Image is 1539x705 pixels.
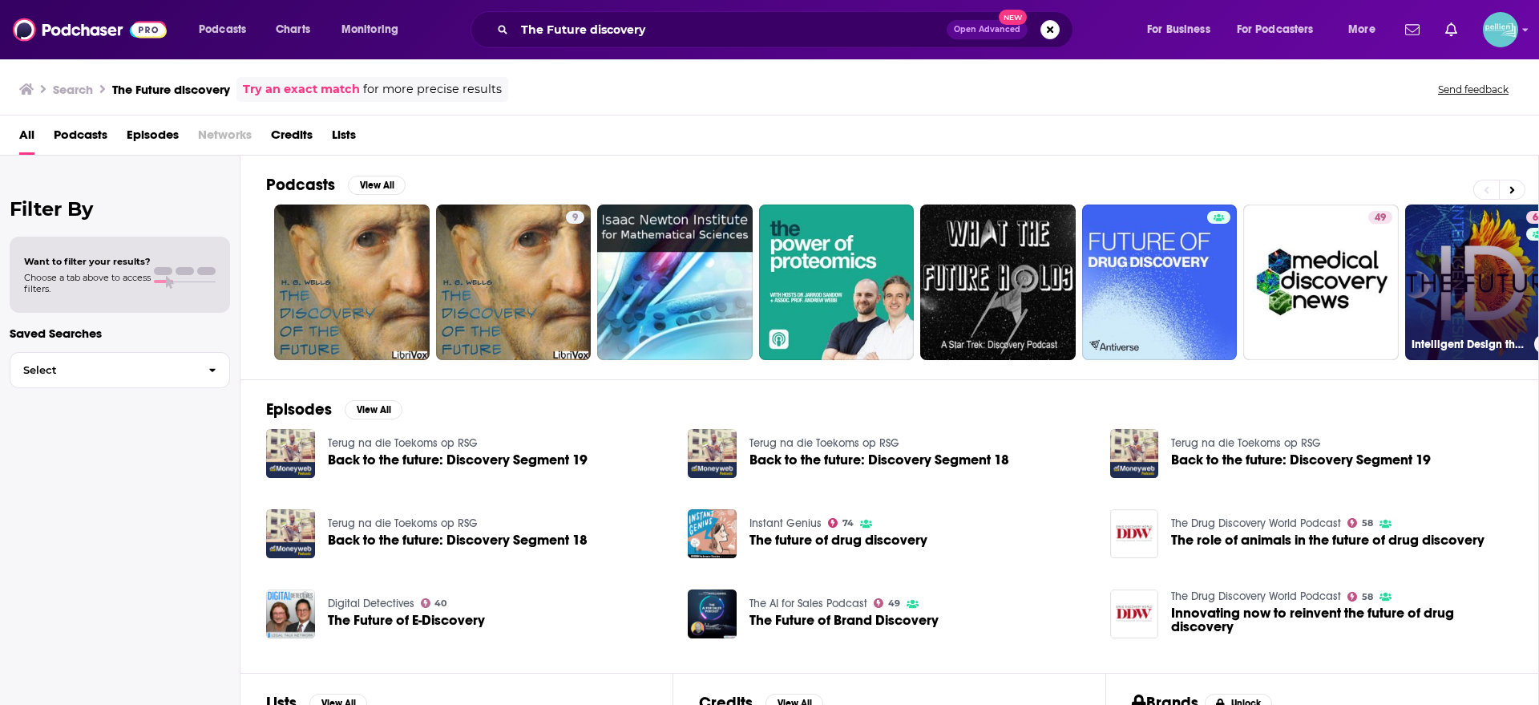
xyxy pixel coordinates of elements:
span: For Business [1147,18,1210,41]
button: open menu [330,17,419,43]
a: Back to the future: Discovery Segment 19 [1171,453,1431,467]
img: The Future of Brand Discovery [688,590,737,638]
a: PodcastsView All [266,175,406,195]
span: Back to the future: Discovery Segment 18 [328,533,588,547]
a: 58 [1347,518,1373,528]
h2: Podcasts [266,175,335,195]
img: Back to the future: Discovery Segment 19 [1110,429,1159,478]
button: Send feedback [1433,83,1513,96]
h3: The Future discovery [112,82,230,97]
a: The Future of E-Discovery [328,614,485,627]
span: 9 [572,210,578,226]
a: Show notifications dropdown [1439,16,1464,43]
span: for more precise results [363,80,502,99]
img: Back to the future: Discovery Segment 18 [688,429,737,478]
a: EpisodesView All [266,399,402,419]
span: Open Advanced [954,26,1020,34]
button: Select [10,352,230,388]
a: Try an exact match [243,80,360,99]
span: 74 [842,520,854,527]
span: Podcasts [199,18,246,41]
input: Search podcasts, credits, & more... [515,17,947,43]
a: Innovating now to reinvent the future of drug discovery [1171,606,1513,634]
button: open menu [1136,17,1230,43]
a: The Drug Discovery World Podcast [1171,517,1341,530]
p: Saved Searches [10,326,230,341]
button: View All [345,400,402,419]
span: 49 [888,600,900,607]
span: Networks [198,122,252,155]
a: Episodes [127,122,179,155]
a: All [19,122,34,155]
a: Credits [271,122,313,155]
img: The Future of E-Discovery [266,590,315,638]
a: Podcasts [54,122,107,155]
span: 58 [1362,520,1373,527]
a: The Future of Brand Discovery [749,614,939,627]
a: 40 [421,598,447,608]
img: User Profile [1483,12,1518,47]
h3: Search [53,82,93,97]
span: 40 [434,600,446,607]
span: Charts [276,18,310,41]
button: Show profile menu [1483,12,1518,47]
span: 58 [1362,594,1373,601]
a: Show notifications dropdown [1399,16,1426,43]
div: Search podcasts, credits, & more... [486,11,1089,48]
h3: Intelligent Design the Future [1412,338,1528,351]
a: 49 [1368,211,1392,224]
span: Select [10,365,196,375]
a: 9 [566,211,584,224]
a: 9 [436,205,592,360]
span: Logged in as JessicaPellien [1483,12,1518,47]
a: Terug na die Toekoms op RSG [328,517,478,530]
h2: Filter By [10,197,230,221]
img: Podchaser - Follow, Share and Rate Podcasts [13,14,167,45]
a: The AI for Sales Podcast [749,597,867,610]
span: 49 [1375,210,1386,226]
span: For Podcasters [1237,18,1314,41]
a: Terug na die Toekoms op RSG [328,436,478,450]
span: New [999,10,1028,25]
a: 49 [874,598,900,608]
button: Open AdvancedNew [947,20,1028,39]
a: Digital Detectives [328,597,414,610]
span: Choose a tab above to access filters. [24,272,151,294]
span: Monitoring [341,18,398,41]
a: Lists [332,122,356,155]
a: Terug na die Toekoms op RSG [749,436,899,450]
img: The role of animals in the future of drug discovery [1110,509,1159,558]
a: The future of drug discovery [749,533,927,547]
a: 58 [1347,592,1373,602]
span: Want to filter your results? [24,256,151,267]
a: Back to the future: Discovery Segment 18 [749,453,1009,467]
a: 49 [1243,205,1399,360]
a: Back to the future: Discovery Segment 19 [328,453,588,467]
img: Back to the future: Discovery Segment 18 [266,509,315,558]
a: Instant Genius [749,517,822,530]
a: Charts [265,17,320,43]
button: open menu [1226,17,1337,43]
a: The role of animals in the future of drug discovery [1171,533,1484,547]
button: open menu [1337,17,1396,43]
span: More [1348,18,1375,41]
